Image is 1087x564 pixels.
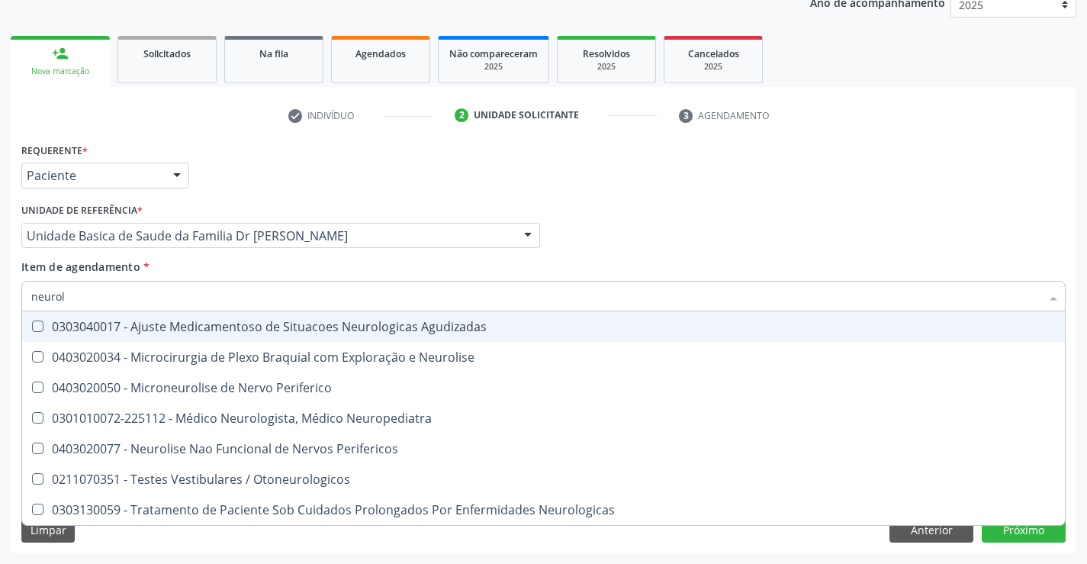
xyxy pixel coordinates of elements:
[455,108,468,122] div: 2
[31,351,1056,363] div: 0403020034 - Microcirurgia de Plexo Braquial com Exploração e Neurolise
[568,61,645,73] div: 2025
[675,61,751,73] div: 2025
[688,47,739,60] span: Cancelados
[21,139,88,163] label: Requerente
[982,517,1066,543] button: Próximo
[31,382,1056,394] div: 0403020050 - Microneurolise de Nervo Periferico
[27,168,158,183] span: Paciente
[27,228,509,243] span: Unidade Basica de Saude da Familia Dr [PERSON_NAME]
[583,47,630,60] span: Resolvidos
[259,47,288,60] span: Na fila
[21,199,143,223] label: Unidade de referência
[31,321,1056,333] div: 0303040017 - Ajuste Medicamentoso de Situacoes Neurologicas Agudizadas
[21,66,99,77] div: Nova marcação
[31,412,1056,424] div: 0301010072-225112 - Médico Neurologista, Médico Neuropediatra
[449,61,538,73] div: 2025
[21,259,140,274] span: Item de agendamento
[143,47,191,60] span: Solicitados
[31,473,1056,485] div: 0211070351 - Testes Vestibulares / Otoneurologicos
[889,517,973,543] button: Anterior
[52,45,69,62] div: person_add
[31,281,1040,311] input: Buscar por procedimentos
[31,443,1056,455] div: 0403020077 - Neurolise Nao Funcional de Nervos Perifericos
[474,108,579,122] div: Unidade solicitante
[31,504,1056,516] div: 0303130059 - Tratamento de Paciente Sob Cuidados Prolongados Por Enfermidades Neurologicas
[449,47,538,60] span: Não compareceram
[355,47,406,60] span: Agendados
